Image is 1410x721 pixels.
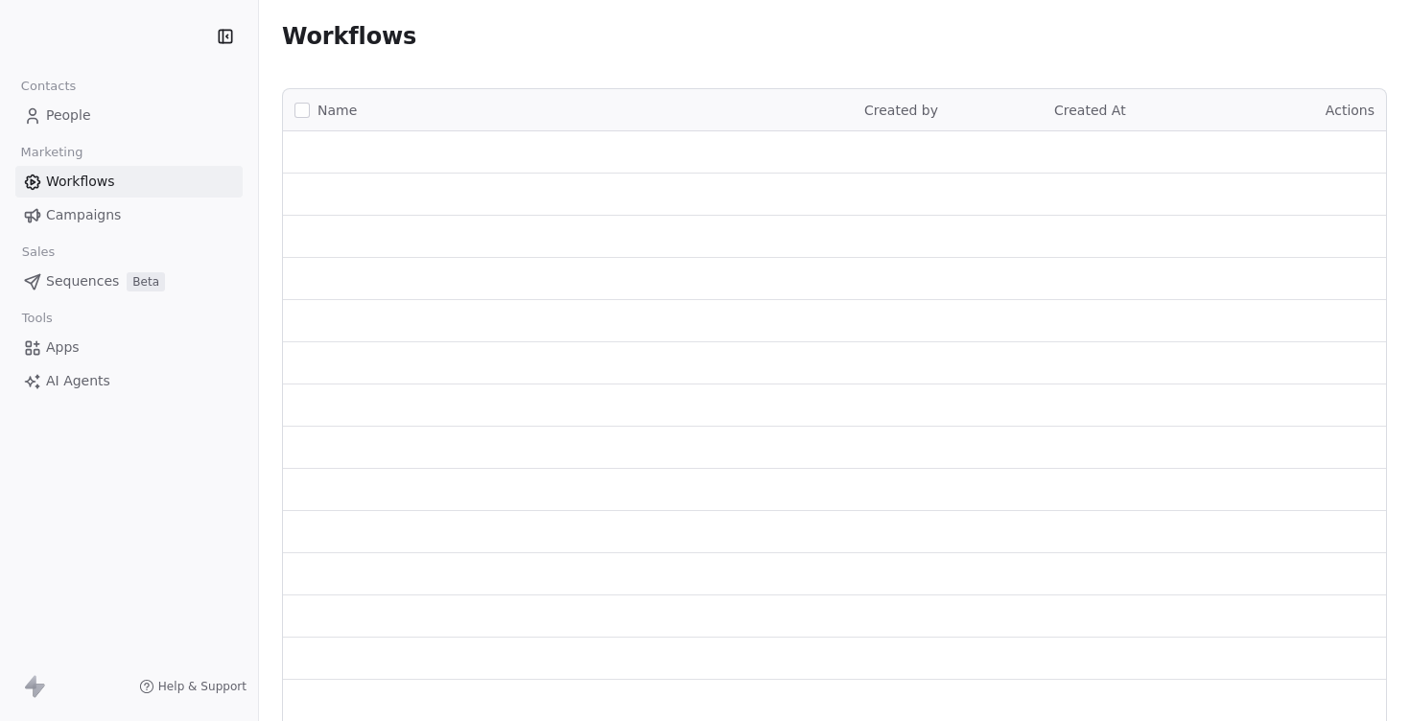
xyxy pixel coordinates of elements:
[46,172,115,192] span: Workflows
[139,679,247,694] a: Help & Support
[15,365,243,397] a: AI Agents
[127,272,165,291] span: Beta
[13,238,63,267] span: Sales
[864,103,938,118] span: Created by
[15,199,243,231] a: Campaigns
[12,138,91,167] span: Marketing
[46,105,91,126] span: People
[12,72,84,101] span: Contacts
[158,679,247,694] span: Help & Support
[1054,103,1126,118] span: Created At
[13,304,60,333] span: Tools
[15,166,243,198] a: Workflows
[46,271,119,291] span: Sequences
[15,100,243,131] a: People
[282,23,416,50] span: Workflows
[46,371,110,391] span: AI Agents
[317,101,357,121] span: Name
[15,266,243,297] a: SequencesBeta
[46,205,121,225] span: Campaigns
[15,332,243,363] a: Apps
[1326,103,1375,118] span: Actions
[46,337,80,358] span: Apps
